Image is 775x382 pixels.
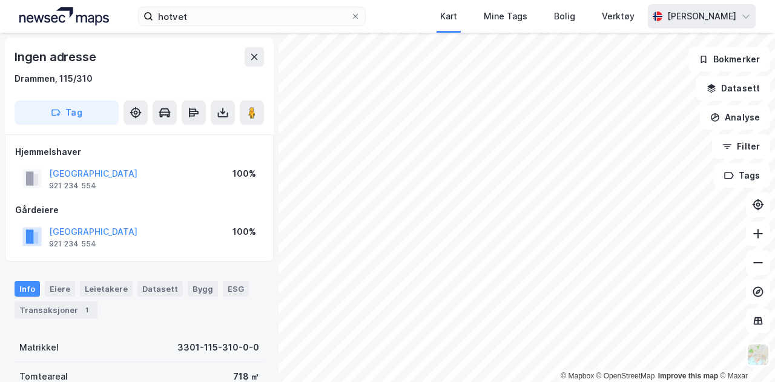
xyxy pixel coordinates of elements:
div: Kart [440,9,457,24]
div: Gårdeiere [15,203,263,217]
div: Drammen, 115/310 [15,71,93,86]
button: Filter [712,134,770,159]
div: 100% [232,166,256,181]
div: 100% [232,225,256,239]
button: Datasett [696,76,770,100]
div: Matrikkel [19,340,59,355]
div: Hjemmelshaver [15,145,263,159]
div: 921 234 554 [49,181,96,191]
div: Transaksjoner [15,301,97,318]
iframe: Chat Widget [714,324,775,382]
button: Tags [714,163,770,188]
div: Leietakere [80,281,133,297]
a: OpenStreetMap [596,372,655,380]
div: Mine Tags [484,9,527,24]
div: [PERSON_NAME] [667,9,736,24]
button: Analyse [700,105,770,130]
div: ESG [223,281,249,297]
div: Kontrollprogram for chat [714,324,775,382]
a: Mapbox [561,372,594,380]
div: Ingen adresse [15,47,98,67]
div: Datasett [137,281,183,297]
div: Eiere [45,281,75,297]
input: Søk på adresse, matrikkel, gårdeiere, leietakere eller personer [153,7,351,25]
div: Bygg [188,281,218,297]
a: Improve this map [658,372,718,380]
div: 921 234 554 [49,239,96,249]
div: 1 [81,304,93,316]
button: Bokmerker [688,47,770,71]
img: logo.a4113a55bc3d86da70a041830d287a7e.svg [19,7,109,25]
div: Bolig [554,9,575,24]
div: Info [15,281,40,297]
button: Tag [15,100,119,125]
div: 3301-115-310-0-0 [177,340,259,355]
div: Verktøy [602,9,635,24]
